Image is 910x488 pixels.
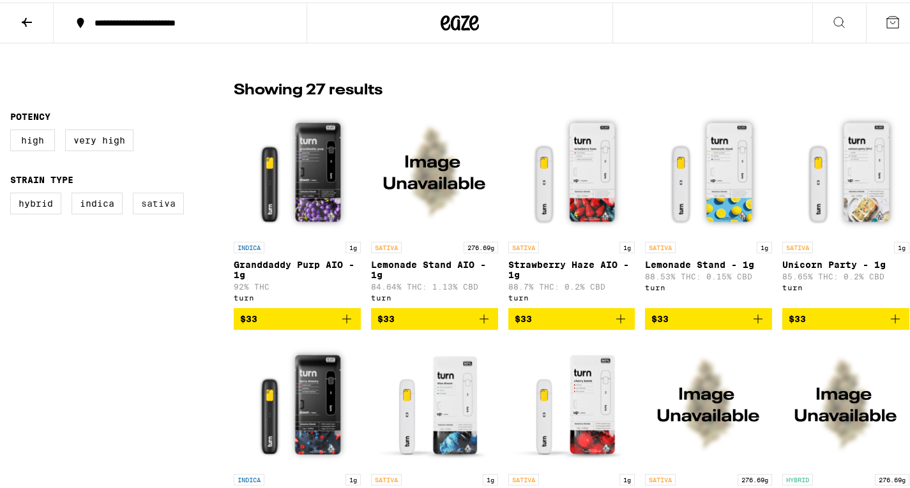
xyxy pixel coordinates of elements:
[234,105,361,233] img: turn - Granddaddy Purp AIO - 1g
[234,77,383,99] p: Showing 27 results
[345,239,361,251] p: 1g
[133,190,184,212] label: Sativa
[782,239,813,251] p: SATIVA
[645,337,772,465] img: turn - Cherry Bomb AIO - 1g
[234,291,361,299] div: turn
[645,270,772,278] p: 88.53% THC: 0.15% CBD
[371,105,498,233] img: turn - Lemonade Stand AIO - 1g
[789,311,806,322] span: $33
[371,280,498,288] p: 84.64% THC: 1.13% CBD
[371,337,498,465] img: turn - Blue Dream AIO - 1g
[240,311,257,322] span: $33
[234,239,264,251] p: INDICA
[10,190,61,212] label: Hybrid
[619,239,635,251] p: 1g
[508,105,635,233] img: turn - Strawberry Haze AIO - 1g
[645,257,772,267] p: Lemonade Stand - 1g
[782,471,813,483] p: HYBRID
[345,471,361,483] p: 1g
[645,471,676,483] p: SATIVA
[10,109,50,119] legend: Potency
[72,190,123,212] label: Indica
[371,471,402,483] p: SATIVA
[738,471,772,483] p: 276.69g
[645,105,772,306] a: Open page for Lemonade Stand - 1g from turn
[508,471,539,483] p: SATIVA
[645,239,676,251] p: SATIVA
[619,471,635,483] p: 1g
[234,471,264,483] p: INDICA
[645,105,772,233] img: turn - Lemonade Stand - 1g
[782,337,909,465] img: turn - Dragon Fruit Acai AIO - 1g
[483,471,498,483] p: 1g
[464,239,498,251] p: 276.69g
[782,105,909,306] a: Open page for Unicorn Party - 1g from turn
[371,291,498,299] div: turn
[508,239,539,251] p: SATIVA
[371,257,498,277] p: Lemonade Stand AIO - 1g
[782,105,909,233] img: turn - Unicorn Party - 1g
[508,291,635,299] div: turn
[782,257,909,267] p: Unicorn Party - 1g
[8,9,92,19] span: Hi. Need any help?
[515,311,532,322] span: $33
[508,280,635,288] p: 88.7% THC: 0.2% CBD
[875,471,909,483] p: 276.69g
[757,239,772,251] p: 1g
[371,239,402,251] p: SATIVA
[10,127,55,149] label: High
[371,105,498,306] a: Open page for Lemonade Stand AIO - 1g from turn
[234,257,361,277] p: Granddaddy Purp AIO - 1g
[508,257,635,277] p: Strawberry Haze AIO - 1g
[371,306,498,327] button: Add to bag
[894,239,909,251] p: 1g
[234,105,361,306] a: Open page for Granddaddy Purp AIO - 1g from turn
[508,306,635,327] button: Add to bag
[782,281,909,289] div: turn
[508,337,635,465] img: turn - Cherry Bomb AIO - 1g
[10,172,73,182] legend: Strain Type
[234,280,361,288] p: 92% THC
[234,337,361,465] img: turn - Berry Dreamy AIO - 1g
[782,306,909,327] button: Add to bag
[508,105,635,306] a: Open page for Strawberry Haze AIO - 1g from turn
[234,306,361,327] button: Add to bag
[782,270,909,278] p: 85.65% THC: 0.2% CBD
[645,306,772,327] button: Add to bag
[651,311,669,322] span: $33
[645,281,772,289] div: turn
[377,311,395,322] span: $33
[65,127,133,149] label: Very High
